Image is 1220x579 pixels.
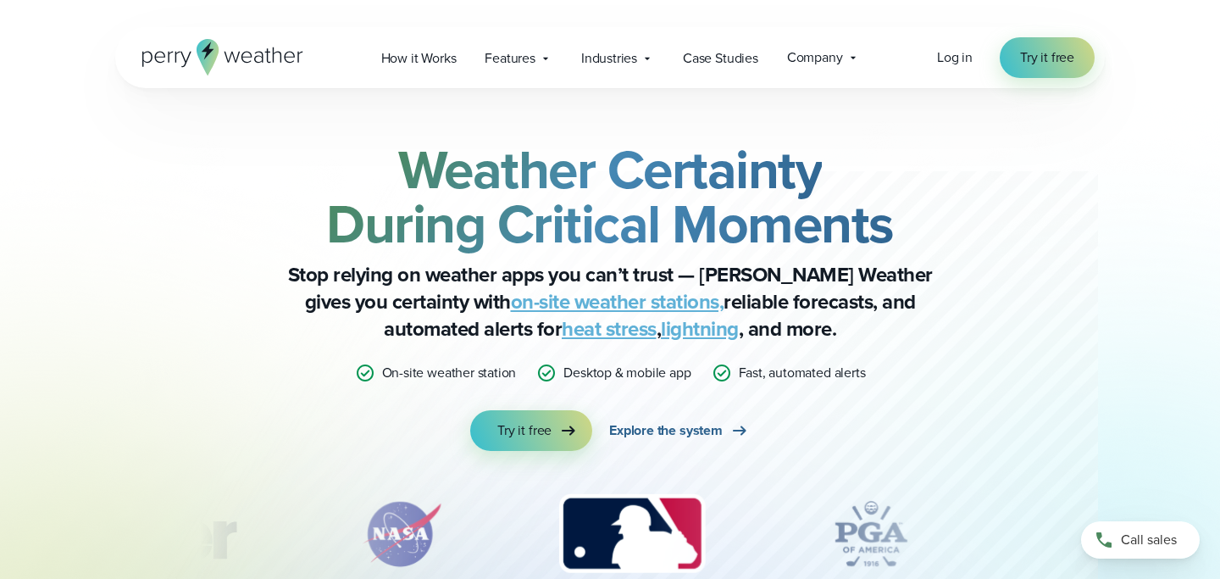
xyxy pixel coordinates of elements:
div: 2 of 12 [342,492,461,576]
span: How it Works [381,48,457,69]
img: MLB.svg [542,492,721,576]
img: DPR-Construction.svg [1020,492,1156,576]
span: Industries [581,48,637,69]
span: Features [485,48,535,69]
span: Case Studies [683,48,758,69]
a: Try it free [1000,37,1095,78]
img: PGA.svg [803,492,939,576]
div: 1 of 12 [20,492,261,576]
span: Try it free [1020,47,1074,68]
a: on-site weather stations, [511,287,724,317]
a: Call sales [1081,521,1200,559]
strong: Weather Certainty During Critical Moments [326,130,894,264]
a: heat stress [562,314,657,344]
a: Explore the system [609,410,750,451]
a: Try it free [470,410,592,451]
span: Log in [937,47,973,67]
a: Log in [937,47,973,68]
span: Call sales [1121,530,1177,550]
div: 4 of 12 [803,492,939,576]
p: Desktop & mobile app [563,363,690,383]
p: Fast, automated alerts [739,363,866,383]
img: Turner-Construction_1.svg [20,492,261,576]
p: On-site weather station [382,363,517,383]
img: NASA.svg [342,492,461,576]
p: Stop relying on weather apps you can’t trust — [PERSON_NAME] Weather gives you certainty with rel... [271,261,949,342]
div: 3 of 12 [542,492,721,576]
div: 5 of 12 [1020,492,1156,576]
span: Explore the system [609,420,723,441]
a: Case Studies [668,41,773,75]
a: lightning [661,314,739,344]
span: Try it free [497,420,552,441]
a: How it Works [367,41,471,75]
span: Company [787,47,843,68]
